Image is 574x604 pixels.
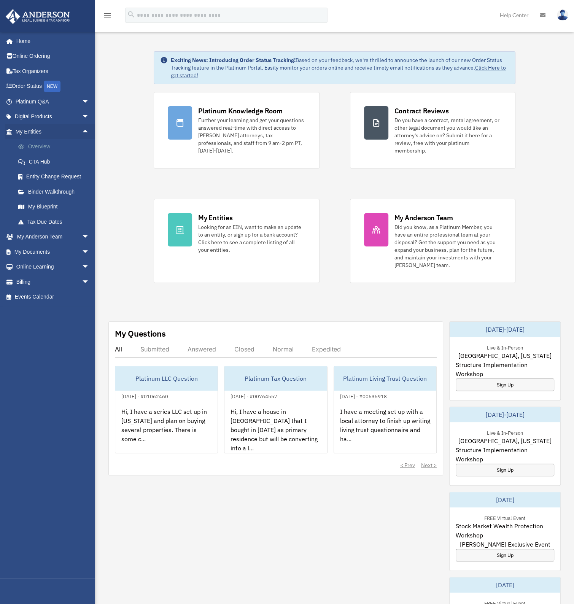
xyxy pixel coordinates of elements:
a: Events Calendar [5,289,101,305]
a: CTA Hub [11,154,101,169]
img: User Pic [557,10,568,21]
div: [DATE] - #00764557 [224,392,283,400]
a: Home [5,33,97,49]
div: [DATE] - #01062460 [115,392,174,400]
a: Platinum LLC Question[DATE] - #01062460Hi, I have a series LLC set up in [US_STATE] and plan on b... [115,366,218,453]
span: Structure Implementation Workshop [456,445,554,464]
a: Overview [11,139,101,154]
div: Live & In-Person [481,343,529,351]
span: arrow_drop_down [82,94,97,110]
div: Normal [273,345,294,353]
div: Do you have a contract, rental agreement, or other legal document you would like an attorney's ad... [394,116,502,154]
a: Sign Up [456,378,554,391]
a: My Anderson Team Did you know, as a Platinum Member, you have an entire professional team at your... [350,199,516,283]
span: [GEOGRAPHIC_DATA], [US_STATE] [458,436,552,445]
i: menu [103,11,112,20]
a: My Documentsarrow_drop_down [5,244,101,259]
a: My Anderson Teamarrow_drop_down [5,229,101,245]
div: [DATE]-[DATE] [450,407,560,422]
div: Looking for an EIN, want to make an update to an entity, or sign up for a bank account? Click her... [198,223,305,254]
div: Platinum Knowledge Room [198,106,283,116]
a: My Entitiesarrow_drop_up [5,124,101,139]
i: search [127,10,135,19]
div: Submitted [140,345,169,353]
div: [DATE] [450,577,560,593]
a: My Blueprint [11,199,101,215]
div: [DATE] [450,492,560,507]
span: Stock Market Wealth Protection Workshop [456,521,554,540]
a: Tax Due Dates [11,214,101,229]
div: Hi, I have a house in [GEOGRAPHIC_DATA] that I bought in [DATE] as primary residence but will be ... [224,401,327,460]
a: Entity Change Request [11,169,101,184]
a: Click Here to get started! [171,64,506,79]
span: [GEOGRAPHIC_DATA], [US_STATE] [458,351,552,360]
span: arrow_drop_down [82,229,97,245]
div: Contract Reviews [394,106,449,116]
a: Billingarrow_drop_down [5,274,101,289]
div: Did you know, as a Platinum Member, you have an entire professional team at your disposal? Get th... [394,223,502,269]
a: Platinum Knowledge Room Further your learning and get your questions answered real-time with dire... [154,92,320,168]
a: Online Ordering [5,49,101,64]
div: Hi, I have a series LLC set up in [US_STATE] and plan on buying several properties. There is some... [115,401,218,460]
a: menu [103,13,112,20]
div: FREE Virtual Event [478,513,532,521]
a: Platinum Living Trust Question[DATE] - #00635918I have a meeting set up with a local attorney to ... [334,366,437,453]
div: Platinum LLC Question [115,366,218,391]
a: Online Learningarrow_drop_down [5,259,101,275]
div: I have a meeting set up with a local attorney to finish up writing living trust questionnaire and... [334,401,436,460]
div: NEW [44,81,60,92]
span: arrow_drop_down [82,274,97,290]
div: Live & In-Person [481,428,529,436]
span: [PERSON_NAME] Exclusive Event [460,540,550,549]
a: Contract Reviews Do you have a contract, rental agreement, or other legal document you would like... [350,92,516,168]
a: Digital Productsarrow_drop_down [5,109,101,124]
span: arrow_drop_down [82,109,97,125]
div: [DATE] - #00635918 [334,392,393,400]
div: [DATE]-[DATE] [450,322,560,337]
span: arrow_drop_down [82,259,97,275]
div: Platinum Living Trust Question [334,366,436,391]
span: arrow_drop_up [82,124,97,140]
a: Platinum Tax Question[DATE] - #00764557Hi, I have a house in [GEOGRAPHIC_DATA] that I bought in [... [224,366,327,453]
a: Platinum Q&Aarrow_drop_down [5,94,101,109]
div: Closed [234,345,254,353]
div: All [115,345,122,353]
div: Based on your feedback, we're thrilled to announce the launch of our new Order Status Tracking fe... [171,56,509,79]
img: Anderson Advisors Platinum Portal [3,9,72,24]
a: My Entities Looking for an EIN, want to make an update to an entity, or sign up for a bank accoun... [154,199,320,283]
a: Binder Walkthrough [11,184,101,199]
strong: Exciting News: Introducing Order Status Tracking! [171,57,296,64]
a: Tax Organizers [5,64,101,79]
span: arrow_drop_down [82,244,97,260]
div: My Anderson Team [394,213,453,223]
a: Sign Up [456,549,554,561]
div: Answered [188,345,216,353]
div: My Questions [115,328,166,339]
a: Order StatusNEW [5,79,101,94]
div: Further your learning and get your questions answered real-time with direct access to [PERSON_NAM... [198,116,305,154]
span: Structure Implementation Workshop [456,360,554,378]
a: Sign Up [456,464,554,476]
div: My Entities [198,213,232,223]
div: Platinum Tax Question [224,366,327,391]
div: Expedited [312,345,341,353]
